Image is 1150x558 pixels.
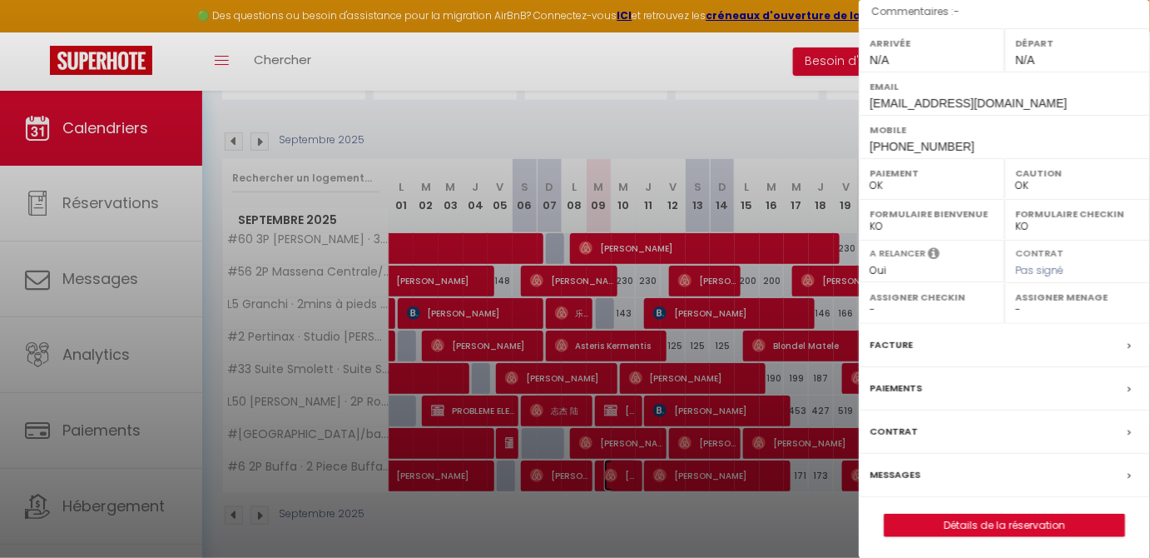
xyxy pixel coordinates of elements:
label: Paiements [870,380,922,397]
label: Contrat [1015,247,1063,257]
label: Assigner Menage [1015,289,1139,306]
span: [EMAIL_ADDRESS][DOMAIN_NAME] [870,97,1067,110]
span: N/A [1015,53,1034,67]
a: Détails de la réservation [885,515,1124,536]
label: Email [870,78,1139,95]
label: Caution [1015,165,1139,182]
i: Sélectionner OUI si vous souhaiter envoyer les séquences de messages post-checkout [928,247,939,265]
span: Pas signé [1015,263,1063,277]
label: Contrat [870,423,918,441]
span: N/A [870,53,889,67]
span: [PHONE_NUMBER] [870,140,974,153]
label: Assigner Checkin [870,289,994,306]
label: Messages [870,466,920,484]
button: Ouvrir le widget de chat LiveChat [13,7,63,57]
label: Paiement [870,165,994,182]
span: - [954,4,959,18]
label: Formulaire Checkin [1015,206,1139,222]
label: Facture [870,336,913,354]
p: Commentaires : [871,3,1138,20]
label: Arrivée [870,35,994,52]
label: Formulaire Bienvenue [870,206,994,222]
label: Départ [1015,35,1139,52]
label: A relancer [870,247,925,261]
label: Mobile [870,122,1139,138]
button: Détails de la réservation [884,514,1125,537]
